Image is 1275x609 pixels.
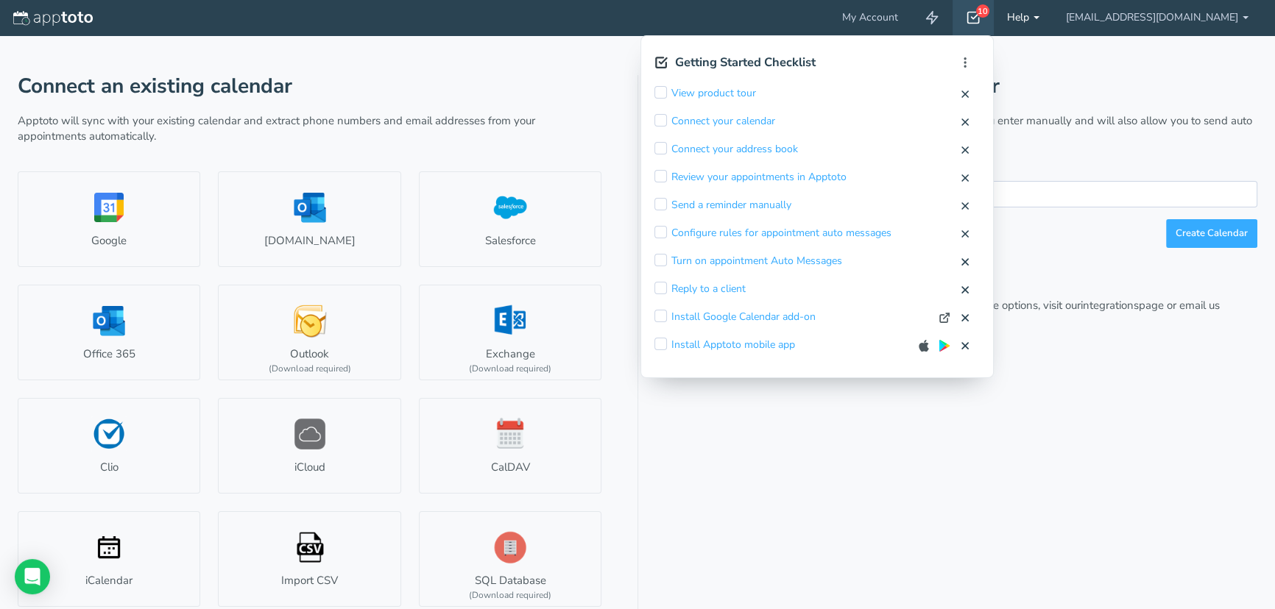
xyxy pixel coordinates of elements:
[18,75,602,98] h1: Connect an existing calendar
[218,285,400,380] a: Outlook
[218,398,400,494] a: iCloud
[918,340,930,352] img: apple-app-store.svg
[18,511,200,607] a: iCalendar
[671,338,795,352] a: Install Apptoto mobile app
[671,254,842,268] a: Turn on appointment Auto Messages
[671,114,775,129] a: Connect your calendar
[1166,219,1257,248] button: Create Calendar
[218,171,400,267] a: [DOMAIN_NAME]
[269,363,351,375] div: (Download required)
[419,398,601,494] a: CalDAV
[671,170,847,185] a: Review your appointments in Apptoto
[13,11,93,26] img: logo-apptoto--white.svg
[671,86,756,101] a: View product tour
[671,310,816,324] a: Install Google Calendar add-on
[469,363,551,375] div: (Download required)
[18,113,602,145] p: Apptoto will sync with your existing calendar and extract phone numbers and email addresses from ...
[671,142,798,157] a: Connect your address book
[1080,298,1138,313] a: integrations
[671,282,746,296] a: Reply to a client
[18,285,200,380] a: Office 365
[218,511,400,607] a: Import CSV
[419,171,601,267] a: Salesforce
[419,511,601,607] a: SQL Database
[671,226,891,241] a: Configure rules for appointment auto messages
[469,589,551,602] div: (Download required)
[15,559,50,594] div: Open Intercom Messenger
[675,56,816,69] h2: Getting Started Checklist
[671,198,791,213] a: Send a reminder manually
[18,398,200,494] a: Clio
[18,171,200,267] a: Google
[939,340,950,352] img: google-play.svg
[419,285,601,380] a: Exchange
[976,4,989,18] div: 10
